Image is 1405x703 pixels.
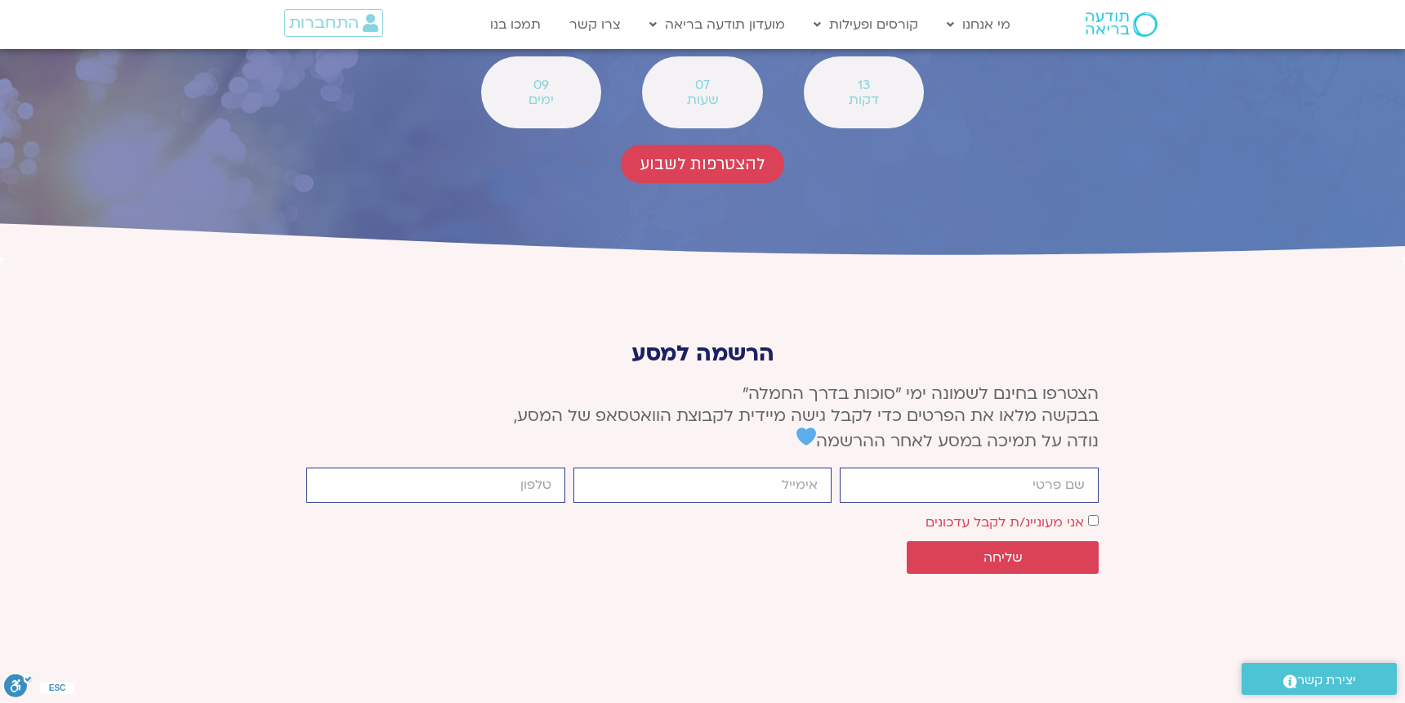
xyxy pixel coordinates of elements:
[840,468,1099,503] input: שם פרטי
[796,427,816,446] img: 💙
[306,341,1099,366] p: הרשמה למסע
[640,154,765,173] span: להצטרפות לשבוע
[796,430,1099,452] span: נודה על תמיכה במסע לאחר ההרשמה
[306,468,1099,582] form: טופס חדש
[825,92,903,107] span: דקות
[663,78,741,92] span: 07
[621,145,784,183] a: להצטרפות לשבוע
[306,383,1099,452] p: הצטרפו בחינם לשמונה ימי ״סוכות בדרך החמלה״
[561,9,629,40] a: צרו קשר
[805,9,926,40] a: קורסים ופעילות
[926,513,1084,531] label: אני מעוניינ/ת לקבל עדכונים
[502,78,580,92] span: 09
[983,550,1023,565] span: שליחה
[939,9,1019,40] a: מי אנחנו
[284,9,383,37] a: התחברות
[1086,12,1157,37] img: תודעה בריאה
[825,78,903,92] span: 13
[482,9,549,40] a: תמכו בנו
[289,14,359,32] span: התחברות
[306,468,565,503] input: מותר להשתמש רק במספרים ותווי טלפון (#, -, *, וכו').
[907,541,1099,574] button: שליחה
[663,92,741,107] span: שעות
[641,9,793,40] a: מועדון תודעה בריאה
[1297,669,1356,692] span: יצירת קשר
[502,92,580,107] span: ימים
[1242,663,1397,695] a: יצירת קשר
[514,405,1099,427] span: בבקשה מלאו את הפרטים כדי לקבל גישה מיידית לקבוצת הוואטסאפ של המסע,
[573,468,832,503] input: אימייל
